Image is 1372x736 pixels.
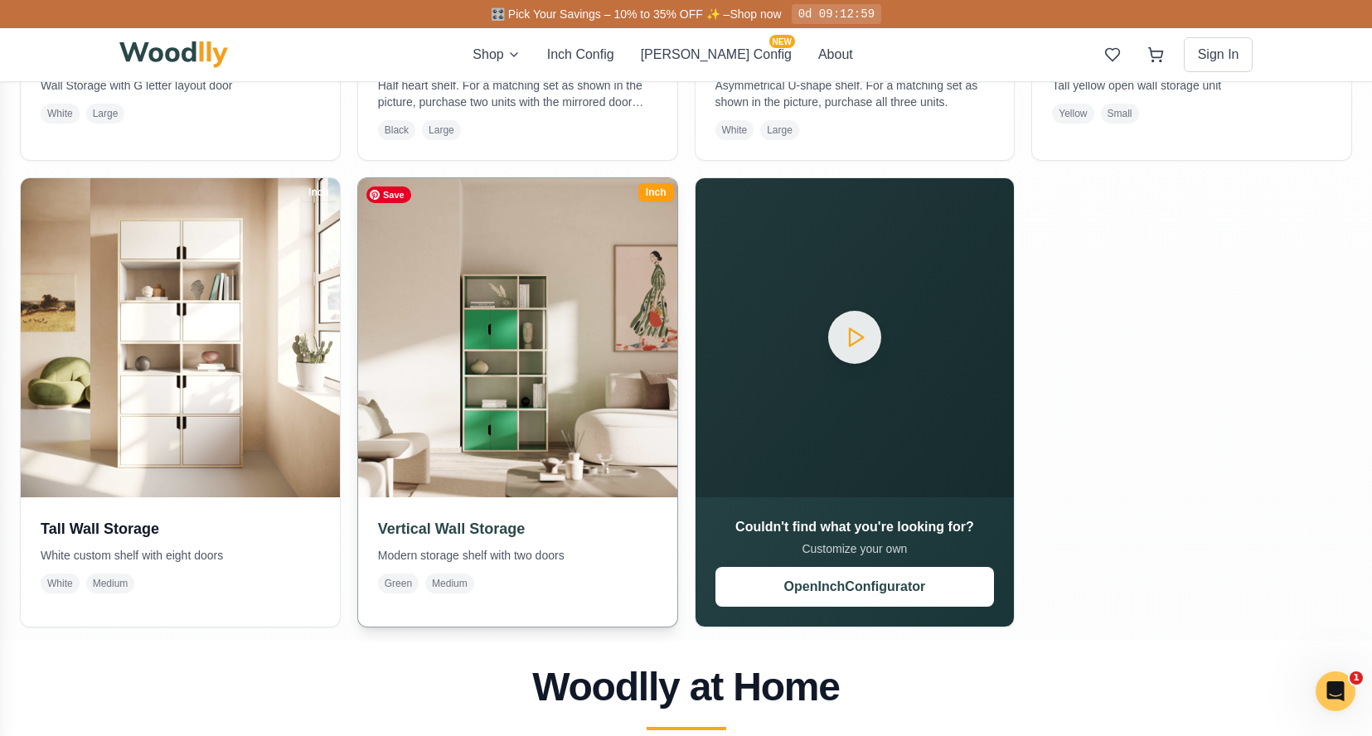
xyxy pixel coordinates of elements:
[21,178,340,497] img: Tall Wall Storage
[119,41,229,68] img: Woodlly
[818,45,853,65] button: About
[422,120,461,140] span: Large
[350,170,685,505] img: Vertical Wall Storage
[378,77,657,110] p: Half heart shelf. For a matching set as shown in the picture, purchase two units with the mirrore...
[715,540,995,557] p: Customize your own
[730,7,781,21] a: Shop now
[378,120,415,140] span: Black
[1052,104,1093,123] span: Yellow
[638,183,674,201] div: Inch
[715,77,995,110] p: Asymmetrical U-shape shelf. For a matching set as shown in the picture, purchase all three units.
[1052,77,1331,94] p: Tall yellow open wall storage unit
[126,667,1247,707] h2: Woodlly at Home
[547,45,614,65] button: Inch Config
[86,104,125,123] span: Large
[715,120,754,140] span: White
[41,517,320,540] h3: Tall Wall Storage
[1101,104,1139,123] span: Small
[760,120,799,140] span: Large
[1350,671,1363,685] span: 1
[491,7,730,21] span: 🎛️ Pick Your Savings – 10% to 35% OFF ✨ –
[366,186,411,203] span: Save
[41,104,80,123] span: White
[473,45,520,65] button: Shop
[41,574,80,593] span: White
[41,77,320,94] p: Wall Storage with G letter layout door
[715,517,995,537] h3: Couldn't find what you're looking for?
[1184,37,1253,72] button: Sign In
[41,547,320,564] p: White custom shelf with eight doors
[378,517,657,540] h3: Vertical Wall Storage
[378,574,419,593] span: Green
[769,35,795,48] span: NEW
[641,45,792,65] button: [PERSON_NAME] ConfigNEW
[301,183,337,201] div: Inch
[715,567,995,607] button: OpenInchConfigurator
[378,547,657,564] p: Modern storage shelf with two doors
[425,574,474,593] span: Medium
[792,4,881,24] div: 0d 09:12:59
[86,574,135,593] span: Medium
[1316,671,1355,711] iframe: Intercom live chat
